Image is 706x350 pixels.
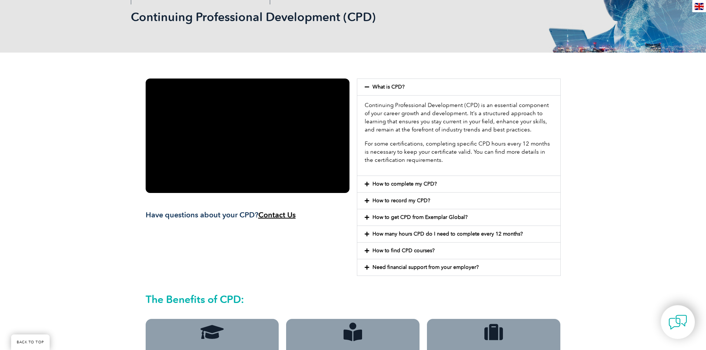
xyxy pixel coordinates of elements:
div: What is CPD? [357,95,560,176]
div: How to get CPD from Exemplar Global? [357,209,560,226]
h2: Continuing Professional Development (CPD) [131,11,442,23]
div: What is CPD? [357,79,560,95]
div: How to find CPD courses? [357,243,560,259]
a: Need financial support from your employer? [372,264,479,270]
a: How to complete my CPD? [372,181,437,187]
h2: The Benefits of CPD: [146,293,561,305]
p: For some certifications, completing specific CPD hours every 12 months is necessary to keep your ... [365,140,553,164]
a: How many hours CPD do I need to complete every 12 months? [372,231,523,237]
a: BACK TO TOP [11,334,50,350]
img: en [695,3,704,10]
div: How to complete my CPD? [357,176,560,192]
a: Contact Us [258,210,296,219]
a: What is CPD? [372,84,405,90]
div: Need financial support from your employer? [357,259,560,276]
div: How many hours CPD do I need to complete every 12 months? [357,226,560,242]
div: How to record my CPD? [357,193,560,209]
a: How to record my CPD? [372,197,430,204]
img: contact-chat.png [669,313,687,331]
a: How to get CPD from Exemplar Global? [372,214,468,220]
a: How to find CPD courses? [372,247,435,254]
h3: Have questions about your CPD? [146,210,349,220]
p: Continuing Professional Development (CPD) is an essential component of your career growth and dev... [365,101,553,134]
